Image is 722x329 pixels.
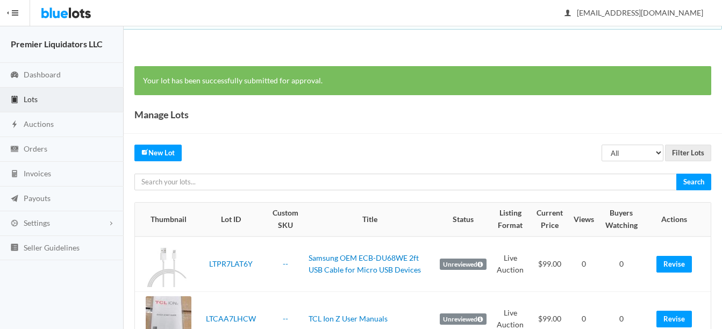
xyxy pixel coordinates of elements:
[209,259,253,268] a: LTPR7LAT6Y
[24,194,51,203] span: Payouts
[644,203,711,236] th: Actions
[267,203,304,236] th: Custom SKU
[656,256,692,273] a: Revise
[9,169,20,180] ion-icon: calculator
[24,144,47,153] span: Orders
[569,203,598,236] th: Views
[11,39,103,49] strong: Premier Liquidators LLC
[143,75,703,87] p: Your lot has been successfully submitted for approval.
[9,219,20,229] ion-icon: cog
[196,203,267,236] th: Lot ID
[309,253,421,275] a: Samsung OEM ECB-DU68WE 2ft USB Cable for Micro USB Devices
[304,203,435,236] th: Title
[24,243,80,252] span: Seller Guidelines
[9,243,20,253] ion-icon: list box
[134,174,677,190] input: Search your lots...
[283,259,288,268] a: --
[565,8,703,17] span: [EMAIL_ADDRESS][DOMAIN_NAME]
[24,70,61,79] span: Dashboard
[491,237,530,292] td: Live Auction
[491,203,530,236] th: Listing Format
[9,145,20,155] ion-icon: cash
[435,203,491,236] th: Status
[9,120,20,130] ion-icon: flash
[562,9,573,19] ion-icon: person
[569,237,598,292] td: 0
[283,314,288,323] a: --
[440,259,487,270] label: Unreviewed
[440,313,487,325] label: Unreviewed
[206,314,256,323] a: LTCAA7LHCW
[24,119,54,128] span: Auctions
[135,203,196,236] th: Thumbnail
[656,311,692,327] a: Revise
[24,95,38,104] span: Lots
[134,145,182,161] a: createNew Lot
[9,70,20,81] ion-icon: speedometer
[309,314,388,323] a: TCL Ion Z User Manuals
[9,194,20,204] ion-icon: paper plane
[24,218,50,227] span: Settings
[665,145,711,161] input: Filter Lots
[141,148,148,155] ion-icon: create
[598,237,644,292] td: 0
[9,95,20,105] ion-icon: clipboard
[598,203,644,236] th: Buyers Watching
[24,169,51,178] span: Invoices
[676,174,711,190] input: Search
[530,237,569,292] td: $99.00
[134,106,189,123] h1: Manage Lots
[530,203,569,236] th: Current Price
